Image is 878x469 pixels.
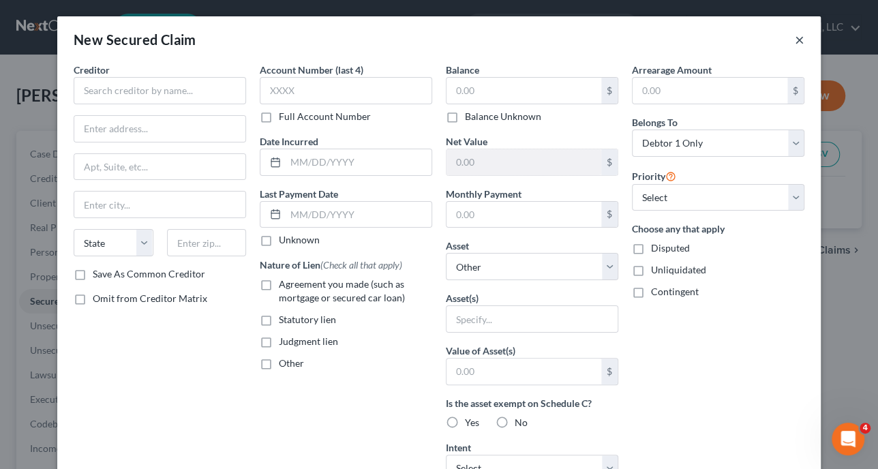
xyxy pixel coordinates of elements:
span: No [515,417,528,428]
label: Is the asset exempt on Schedule C? [446,396,618,410]
input: 0.00 [446,78,601,104]
label: Last Payment Date [260,187,338,201]
div: New Secured Claim [74,30,196,49]
span: Other [279,357,304,369]
span: (Check all that apply) [320,259,402,271]
label: Unknown [279,233,320,247]
input: 0.00 [446,359,601,384]
div: $ [601,149,618,175]
input: Search creditor by name... [74,77,246,104]
span: Agreement you made (such as mortgage or secured car loan) [279,278,405,303]
label: Balance Unknown [465,110,541,123]
span: Creditor [74,64,110,76]
div: $ [601,78,618,104]
input: MM/DD/YYYY [286,149,432,175]
label: Intent [446,440,471,455]
input: Enter city... [74,192,245,217]
label: Monthly Payment [446,187,521,201]
div: $ [601,359,618,384]
label: Value of Asset(s) [446,344,515,358]
label: Save As Common Creditor [93,267,205,281]
label: Date Incurred [260,134,318,149]
span: Statutory lien [279,314,336,325]
span: 4 [860,423,871,434]
iframe: Intercom live chat [832,423,864,455]
label: Arrearage Amount [632,63,712,77]
span: Judgment lien [279,335,338,347]
div: $ [601,202,618,228]
label: Priority [632,168,676,184]
label: Account Number (last 4) [260,63,363,77]
input: Enter address... [74,116,245,142]
span: Belongs To [632,117,678,128]
input: 0.00 [446,149,601,175]
span: Disputed [651,242,690,254]
button: × [795,31,804,48]
input: XXXX [260,77,432,104]
span: Omit from Creditor Matrix [93,292,207,304]
span: Yes [465,417,479,428]
input: Apt, Suite, etc... [74,154,245,180]
input: Enter zip... [167,229,247,256]
label: Balance [446,63,479,77]
input: Specify... [446,306,618,332]
label: Asset(s) [446,291,479,305]
span: Contingent [651,286,699,297]
input: 0.00 [446,202,601,228]
label: Net Value [446,134,487,149]
span: Unliquidated [651,264,706,275]
input: 0.00 [633,78,787,104]
div: $ [787,78,804,104]
label: Choose any that apply [632,222,804,236]
label: Full Account Number [279,110,371,123]
input: MM/DD/YYYY [286,202,432,228]
label: Nature of Lien [260,258,402,272]
span: Asset [446,240,469,252]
